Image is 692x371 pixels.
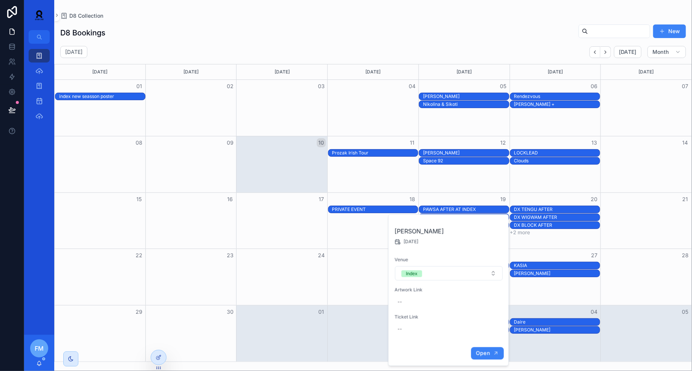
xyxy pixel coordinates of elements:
div: KASIA [514,263,600,269]
div: DX TENGU AFTER [514,206,600,213]
div: DX BLOCK AFTER [514,222,600,229]
h1: D8 Bookings [60,27,105,38]
div: [DATE] [238,64,326,79]
button: Back [590,46,600,58]
div: Dom Whiting [514,270,600,277]
button: Next [600,46,611,58]
div: -- [398,299,402,305]
div: Daire [514,319,600,325]
span: FM [35,344,44,353]
div: [DATE] [602,64,690,79]
button: 10 [317,138,326,147]
div: scrollable content [24,44,54,133]
span: [DATE] [619,49,637,55]
button: 04 [590,307,599,316]
button: 08 [135,138,144,147]
div: Rendezvous [514,93,600,100]
div: Index [406,270,418,277]
button: Select Button [395,266,503,281]
div: [DATE] [147,64,235,79]
h2: [DATE] [65,48,82,56]
div: SOSA [423,150,509,156]
div: LOCKLEAD [514,150,600,156]
button: +2 more [510,229,530,235]
div: [PERSON_NAME] [423,150,509,156]
div: -- [398,326,402,332]
div: Yousuke Yukimatsu [514,327,600,333]
div: Rendezvous [514,93,600,99]
div: Prozak Culture Night [423,214,509,221]
button: 01 [317,307,326,316]
div: PAWSA AFTER AT INDEX [423,206,509,212]
h2: [PERSON_NAME] [395,227,503,236]
button: 07 [681,82,690,91]
div: DX WIGWAM AFTER [514,214,600,220]
div: KASIA [514,262,600,269]
div: Clouds [514,158,600,164]
button: 19 [499,195,508,204]
div: [DATE] [511,64,600,79]
button: 21 [681,195,690,204]
div: index new seasson poster [59,93,145,99]
button: 12 [499,138,508,147]
div: [DATE] [329,64,417,79]
button: 29 [135,307,144,316]
div: Fatima Hajji [423,93,509,100]
button: 03 [317,82,326,91]
button: 06 [590,82,599,91]
div: Nikolina & Sikoti [423,101,509,108]
span: D8 Collection [69,12,103,20]
button: 02 [226,82,235,91]
div: [PERSON_NAME] [514,327,600,333]
button: 13 [590,138,599,147]
button: 05 [681,307,690,316]
button: 23 [226,251,235,260]
button: 18 [408,195,417,204]
div: Daire [514,319,600,325]
button: 30 [226,307,235,316]
div: Prozak Irish Tour [332,150,418,156]
span: Venue [395,257,503,263]
div: [PERSON_NAME] [423,93,509,99]
button: 11 [408,138,417,147]
span: [DATE] [404,239,419,245]
div: [DATE] [56,64,144,79]
div: DX TENGU AFTER [514,206,600,212]
div: Space 92 [423,158,509,164]
span: Month [652,49,669,55]
div: index new seasson poster [59,93,145,100]
button: 01 [135,82,144,91]
div: [PERSON_NAME] + [514,101,600,107]
button: 15 [135,195,144,204]
button: 04 [408,82,417,91]
button: New [653,24,686,38]
div: [PERSON_NAME] [514,270,600,276]
span: Ticket Link [395,314,503,320]
div: PRIVATE EVENT [332,206,418,213]
button: 17 [317,195,326,204]
button: 24 [317,251,326,260]
button: 27 [590,251,599,260]
button: 16 [226,195,235,204]
div: DX WIGWAM AFTER [514,214,600,221]
div: DX BLOCK AFTER [514,222,600,228]
img: App logo [30,9,48,21]
div: Nikolina & Sikoti [423,101,509,107]
button: 20 [590,195,599,204]
button: [DATE] [614,46,642,58]
a: D8 Collection [60,12,103,20]
button: 05 [499,82,508,91]
div: Month View [54,64,692,362]
button: Open [471,347,504,360]
span: Artwork Link [395,287,503,293]
button: 28 [681,251,690,260]
button: 09 [226,138,235,147]
span: Open [476,350,490,357]
div: PRIVATE EVENT [332,206,418,212]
